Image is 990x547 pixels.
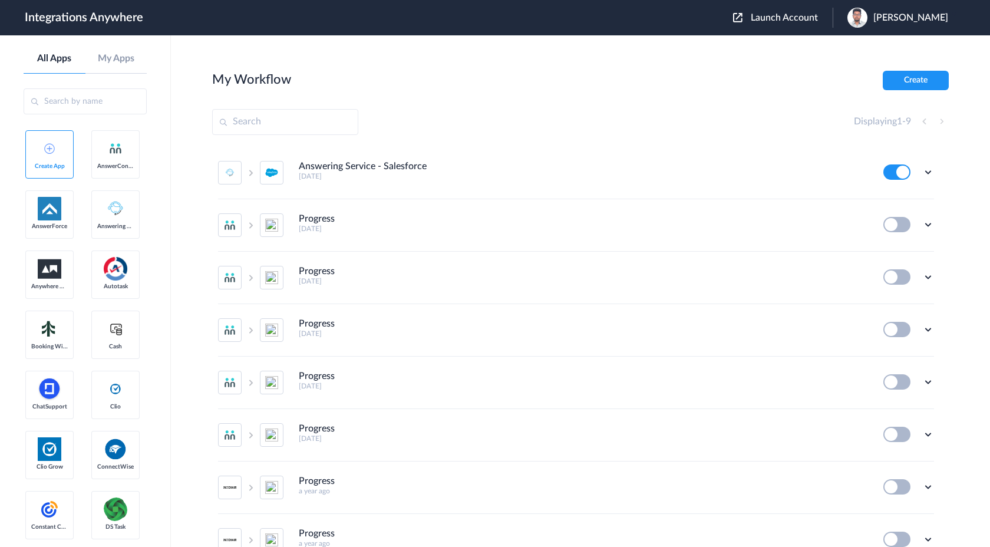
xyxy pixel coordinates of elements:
img: add-icon.svg [44,143,55,154]
a: My Apps [85,53,147,64]
img: dennis.webp [847,8,867,28]
span: ConnectWise [97,463,134,470]
h4: Progress [299,423,335,434]
h4: Progress [299,476,335,487]
img: answerconnect-logo.svg [108,141,123,156]
a: All Apps [24,53,85,64]
img: af-app-logo.svg [38,197,61,220]
h5: [DATE] [299,225,867,233]
span: Clio Grow [31,463,68,470]
span: Anywhere Works [31,283,68,290]
h4: Displaying - [854,116,911,127]
img: cash-logo.svg [108,322,123,336]
span: AnswerForce [31,223,68,230]
img: distributedSource.png [104,497,127,521]
h4: Progress [299,528,335,539]
img: aww.png [38,259,61,279]
h5: a year ago [299,487,867,495]
img: autotask.png [104,257,127,281]
h4: Progress [299,371,335,382]
span: ChatSupport [31,403,68,410]
h4: Answering Service - Salesforce [299,161,427,172]
span: 9 [906,117,911,126]
span: Constant Contact [31,523,68,530]
span: 1 [897,117,902,126]
input: Search [212,109,358,135]
span: Cash [97,343,134,350]
h1: Integrations Anywhere [25,11,143,25]
h4: Progress [299,318,335,329]
span: Clio [97,403,134,410]
img: Setmore_Logo.svg [38,318,61,340]
button: Create [883,71,949,90]
h4: Progress [299,213,335,225]
span: Create App [31,163,68,170]
h5: [DATE] [299,434,867,443]
h5: [DATE] [299,329,867,338]
h2: My Workflow [212,72,291,87]
span: [PERSON_NAME] [873,12,948,24]
h5: [DATE] [299,277,867,285]
input: Search by name [24,88,147,114]
h5: [DATE] [299,172,867,180]
img: Clio.jpg [38,437,61,461]
img: clio-logo.svg [108,382,123,396]
button: Launch Account [733,12,833,24]
img: constant-contact.svg [38,497,61,521]
img: connectwise.png [104,437,127,460]
img: chatsupport-icon.svg [38,377,61,401]
span: Booking Widget [31,343,68,350]
span: Autotask [97,283,134,290]
span: Answering Service [97,223,134,230]
img: Answering_service.png [104,197,127,220]
span: Launch Account [751,13,818,22]
h4: Progress [299,266,335,277]
img: launch-acct-icon.svg [733,13,742,22]
span: AnswerConnect [97,163,134,170]
span: DS Task [97,523,134,530]
h5: [DATE] [299,382,867,390]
